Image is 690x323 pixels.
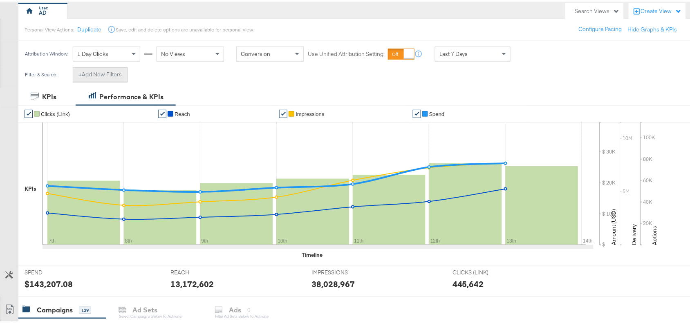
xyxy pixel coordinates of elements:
text: Amount (USD) [610,207,618,243]
text: Actions [651,224,659,243]
div: Search Views [575,6,620,13]
span: Clicks (Link) [41,109,70,116]
button: +Add New Filters [73,66,128,80]
a: ✔ [158,108,166,116]
span: SPEND [25,267,86,275]
div: AD [39,7,47,15]
span: CLICKS (LINK) [453,267,514,275]
span: REACH [170,267,232,275]
span: Conversion [241,49,270,56]
text: Delivery [631,223,638,243]
strong: + [78,69,82,77]
div: 38,028,967 [311,276,355,288]
span: Reach [175,109,190,116]
div: Timeline [302,249,323,257]
div: Personal View Actions: [25,25,74,31]
a: ✔ [279,108,287,116]
a: ✔ [413,108,421,116]
div: Save, edit and delete options are unavailable for personal view. [116,25,253,31]
span: Impressions [296,109,324,116]
span: IMPRESSIONS [311,267,373,275]
span: No Views [161,49,185,56]
label: Use Unified Attribution Setting: [308,49,385,56]
div: 139 [79,305,91,312]
button: Configure Pacing [573,20,628,35]
div: Campaigns [37,304,73,313]
button: Duplicate [77,24,101,32]
div: Attribution Window: [25,49,69,55]
div: 13,172,602 [170,276,214,288]
div: KPIs [25,183,36,191]
div: Performance & KPIs [99,91,164,100]
span: Spend [429,109,445,116]
button: Hide Graphs & KPIs [628,24,677,32]
span: 1 Day Clicks [77,49,108,56]
div: $143,207.08 [25,276,73,288]
div: KPIs [42,91,56,100]
div: Filter & Search: [25,70,58,76]
div: Create View [641,6,682,14]
span: Last 7 Days [439,49,468,56]
div: 445,642 [453,276,484,288]
a: ✔ [25,108,33,116]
